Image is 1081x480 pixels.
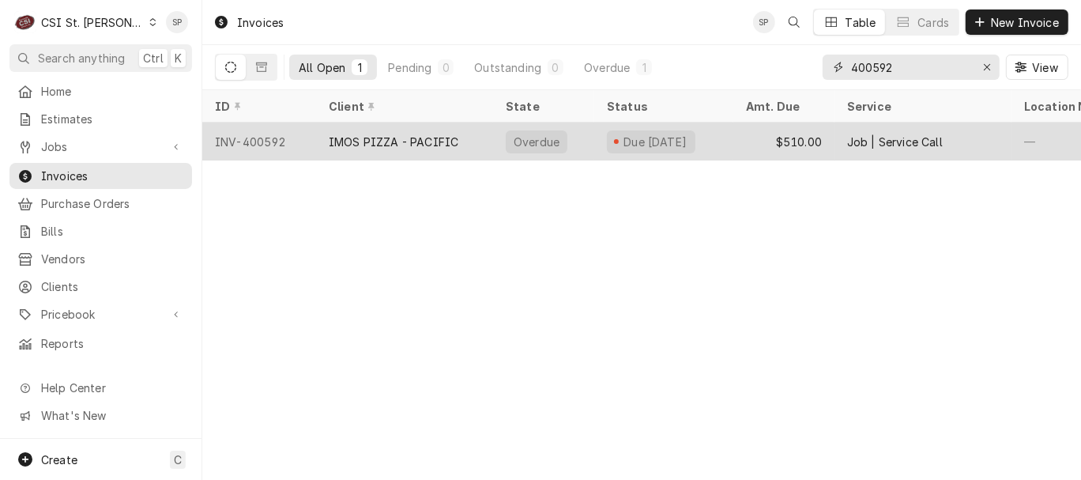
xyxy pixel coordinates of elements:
span: C [174,452,182,468]
div: 0 [551,59,560,76]
div: 1 [355,59,364,76]
div: INV-400592 [202,123,316,161]
div: State [506,98,582,115]
span: Ctrl [143,50,164,66]
span: Vendors [41,251,184,267]
div: SP [166,11,188,33]
div: C [14,11,36,33]
span: New Invoice [988,14,1062,31]
a: Home [9,78,192,104]
div: Amt. Due [746,98,819,115]
a: Go to What's New [9,403,192,429]
button: New Invoice [966,9,1068,35]
div: Service [847,98,996,115]
div: Client [329,98,477,115]
div: ID [215,98,300,115]
span: Jobs [41,138,160,155]
span: Bills [41,223,184,240]
div: Status [607,98,718,115]
span: Reports [41,335,184,352]
input: Keyword search [851,55,970,80]
span: Search anything [38,50,125,66]
div: $510.00 [733,123,834,161]
a: Reports [9,331,192,357]
span: Purchase Orders [41,195,184,212]
div: Due [DATE] [622,134,689,150]
a: Bills [9,218,192,244]
span: Help Center [41,380,183,396]
a: Go to Help Center [9,375,192,401]
a: Estimates [9,106,192,132]
span: Create [41,453,77,467]
div: Pending [388,59,431,76]
span: What's New [41,407,183,424]
div: Overdue [584,59,630,76]
div: 0 [441,59,450,76]
div: Cards [917,14,949,31]
button: Erase input [974,55,1000,80]
div: CSI St. [PERSON_NAME] [41,14,144,31]
button: Search anythingCtrlK [9,44,192,72]
div: Job | Service Call [847,134,943,150]
button: View [1006,55,1068,80]
a: Go to Jobs [9,134,192,160]
span: Invoices [41,168,184,184]
span: Clients [41,278,184,295]
a: Invoices [9,163,192,189]
div: Outstanding [474,59,541,76]
div: 1 [639,59,649,76]
span: Home [41,83,184,100]
div: All Open [299,59,345,76]
button: Open search [782,9,807,35]
div: Shelley Politte's Avatar [753,11,775,33]
a: Purchase Orders [9,191,192,217]
div: Overdue [512,134,561,150]
a: Clients [9,274,192,300]
span: Pricebook [41,306,160,323]
div: Table [846,14,876,31]
div: Shelley Politte's Avatar [166,11,188,33]
a: Vendors [9,246,192,272]
div: CSI St. Louis's Avatar [14,11,36,33]
div: SP [753,11,775,33]
span: View [1029,59,1061,76]
span: Estimates [41,111,184,127]
a: Go to Pricebook [9,301,192,327]
div: IMOS PIZZA - PACIFIC [329,134,458,150]
span: K [175,50,182,66]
